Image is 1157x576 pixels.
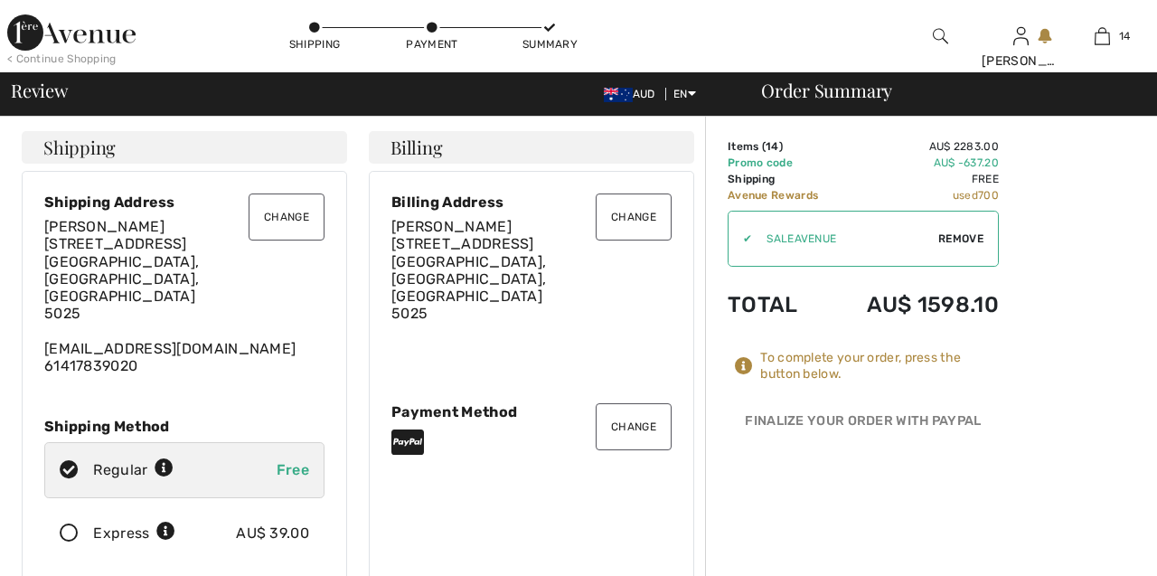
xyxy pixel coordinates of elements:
[44,218,165,235] span: [PERSON_NAME]
[838,187,999,203] td: used
[7,51,117,67] div: < Continue Shopping
[7,14,136,51] img: 1ère Avenue
[760,350,999,382] div: To complete your order, press the button below.
[1013,25,1029,47] img: My Info
[11,81,68,99] span: Review
[838,155,999,171] td: AU$ -637.20
[287,36,342,52] div: Shipping
[766,140,779,153] span: 14
[728,187,838,203] td: Avenue Rewards
[44,218,325,374] div: [EMAIL_ADDRESS][DOMAIN_NAME] 61417839020
[938,231,983,247] span: Remove
[391,194,672,211] div: Billing Address
[673,88,696,100] span: EN
[729,231,752,247] div: ✔
[391,235,546,322] span: [STREET_ADDRESS] [GEOGRAPHIC_DATA], [GEOGRAPHIC_DATA], [GEOGRAPHIC_DATA] 5025
[277,461,309,478] span: Free
[978,189,999,202] span: 700
[1013,27,1029,44] a: Sign In
[405,36,459,52] div: Payment
[1119,28,1131,44] span: 14
[522,36,577,52] div: Summary
[838,171,999,187] td: Free
[44,235,199,322] span: [STREET_ADDRESS] [GEOGRAPHIC_DATA], [GEOGRAPHIC_DATA], [GEOGRAPHIC_DATA] 5025
[44,194,325,211] div: Shipping Address
[739,81,1146,99] div: Order Summary
[933,25,948,47] img: search the website
[604,88,663,100] span: AUD
[43,138,116,156] span: Shipping
[728,155,838,171] td: Promo code
[93,459,174,481] div: Regular
[1095,25,1110,47] img: My Bag
[838,274,999,335] td: AU$ 1598.10
[236,523,309,544] div: AU$ 39.00
[728,171,838,187] td: Shipping
[391,218,512,235] span: [PERSON_NAME]
[982,52,1061,71] div: [PERSON_NAME]
[1062,25,1142,47] a: 14
[752,212,938,266] input: Promo code
[391,403,672,420] div: Payment Method
[249,194,325,241] button: Change
[728,138,838,155] td: Items ( )
[390,138,442,156] span: Billing
[728,439,999,479] iframe: PayPal
[728,274,838,335] td: Total
[838,138,999,155] td: AU$ 2283.00
[596,194,672,241] button: Change
[728,411,999,439] div: Finalize Your Order with PayPal
[44,418,325,435] div: Shipping Method
[596,403,672,450] button: Change
[93,523,175,544] div: Express
[604,88,633,102] img: Australian Dollar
